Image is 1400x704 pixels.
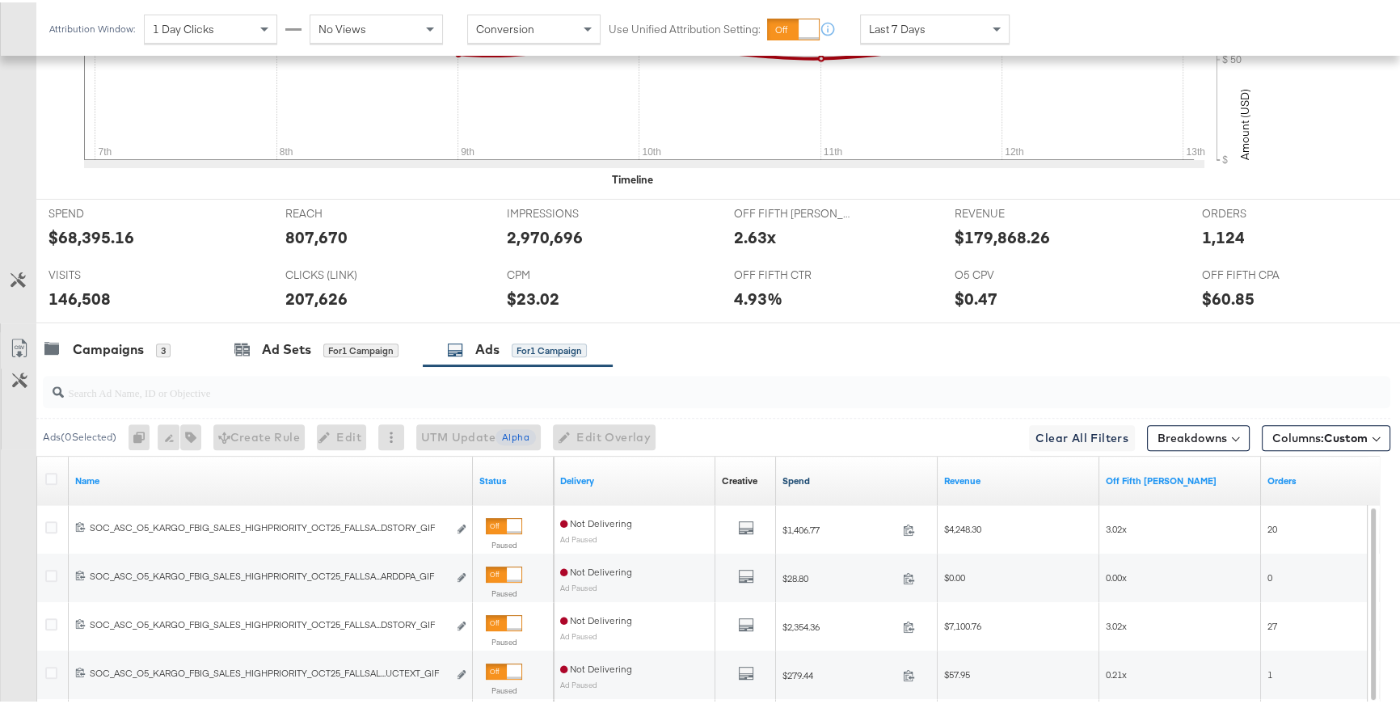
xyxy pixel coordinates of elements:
sub: Ad Paused [560,677,597,687]
span: OFF FIFTH CTR [734,265,855,280]
div: Attribution Window: [48,21,136,32]
span: 1 [1267,666,1272,678]
div: $179,868.26 [955,223,1050,247]
span: $2,354.36 [782,618,896,630]
div: $68,395.16 [48,223,134,247]
button: Clear All Filters [1029,423,1135,449]
span: Last 7 Days [869,19,926,34]
span: O5 CPV [955,265,1076,280]
span: No Views [318,19,366,34]
span: $279.44 [782,667,896,679]
span: $0.00 [944,569,965,581]
span: ORDERS [1202,204,1323,219]
div: $0.47 [955,285,997,308]
a: Ad Name. [75,472,466,485]
div: for 1 Campaign [512,341,587,356]
span: VISITS [48,265,170,280]
div: SOC_ASC_O5_KARGO_FBIG_SALES_HIGHPRIORITY_OCT25_FALLSA...DSTORY_GIF [90,616,448,629]
span: CPM [507,265,628,280]
label: Use Unified Attribution Setting: [609,19,761,35]
span: OFF FIFTH CPA [1202,265,1323,280]
span: Not Delivering [560,660,632,672]
span: 20 [1267,521,1277,533]
div: 0 [129,422,158,448]
span: Columns: [1272,428,1368,444]
span: 0.00x [1106,569,1127,581]
div: SOC_ASC_O5_KARGO_FBIG_SALES_HIGHPRIORITY_OCT25_FALLSAL...UCTEXT_GIF [90,664,448,677]
div: SOC_ASC_O5_KARGO_FBIG_SALES_HIGHPRIORITY_OCT25_FALLSA...ARDDPA_GIF [90,567,448,580]
sub: Ad Paused [560,532,597,542]
div: SOC_ASC_O5_KARGO_FBIG_SALES_HIGHPRIORITY_OCT25_FALLSA...DSTORY_GIF [90,519,448,532]
input: Search Ad Name, ID or Objective [64,368,1268,399]
span: 3.02x [1106,521,1127,533]
div: 4.93% [734,285,782,308]
a: Shows the current state of your Ad. [479,472,547,485]
div: for 1 Campaign [323,341,398,356]
div: Ads ( 0 Selected) [43,428,116,442]
sub: Ad Paused [560,629,597,639]
span: IMPRESSIONS [507,204,628,219]
span: Not Delivering [560,563,632,575]
a: Reflects the ability of your Ad to achieve delivery. [560,472,709,485]
span: $4,248.30 [944,521,981,533]
span: Not Delivering [560,515,632,527]
span: 1 Day Clicks [153,19,214,34]
span: SPEND [48,204,170,219]
text: Amount (USD) [1238,86,1252,158]
button: Columns:Custom [1262,423,1390,449]
div: 807,670 [285,223,348,247]
div: 146,508 [48,285,111,308]
span: Conversion [476,19,534,34]
div: Timeline [612,170,653,185]
label: Paused [486,537,522,548]
div: 3 [156,341,171,356]
span: 27 [1267,618,1277,630]
span: 0.21x [1106,666,1127,678]
span: CLICKS (LINK) [285,265,407,280]
span: REVENUE [955,204,1076,219]
div: 207,626 [285,285,348,308]
span: REACH [285,204,407,219]
label: Paused [486,683,522,693]
span: $1,406.77 [782,521,896,533]
div: Ad Sets [262,338,311,356]
div: $23.02 [507,285,559,308]
label: Paused [486,634,522,645]
div: 1,124 [1202,223,1245,247]
a: 9/20 Update [1106,472,1255,485]
div: 2,970,696 [507,223,583,247]
span: Custom [1324,428,1368,443]
label: Paused [486,586,522,597]
button: Breakdowns [1147,423,1250,449]
span: $28.80 [782,570,896,582]
div: Ads [475,338,500,356]
div: Campaigns [73,338,144,356]
div: $60.85 [1202,285,1255,308]
div: Creative [722,472,757,485]
div: 2.63x [734,223,776,247]
span: $57.95 [944,666,970,678]
a: The total amount spent to date. [782,472,931,485]
a: Omniture Revenue [944,472,1093,485]
span: $7,100.76 [944,618,981,630]
span: 0 [1267,569,1272,581]
a: Shows the creative associated with your ad. [722,472,757,485]
span: Clear All Filters [1035,426,1128,446]
sub: Ad Paused [560,580,597,590]
span: 3.02x [1106,618,1127,630]
span: OFF FIFTH [PERSON_NAME] [734,204,855,219]
span: Not Delivering [560,612,632,624]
